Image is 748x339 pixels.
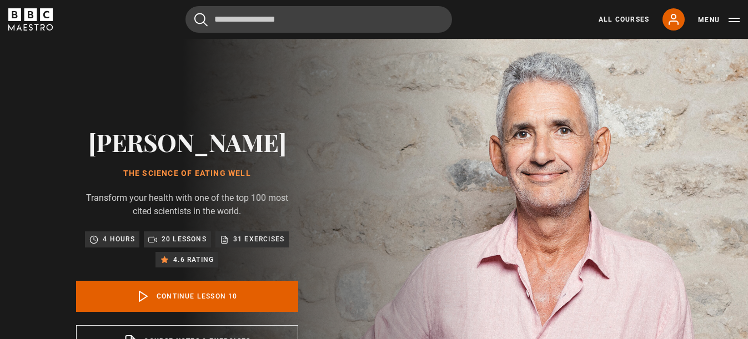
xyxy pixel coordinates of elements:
[103,234,134,245] p: 4 hours
[8,8,53,31] svg: BBC Maestro
[185,6,452,33] input: Search
[698,14,740,26] button: Toggle navigation
[76,191,298,218] p: Transform your health with one of the top 100 most cited scientists in the world.
[76,128,298,156] h2: [PERSON_NAME]
[194,13,208,27] button: Submit the search query
[162,234,207,245] p: 20 lessons
[76,281,298,312] a: Continue lesson 10
[599,14,649,24] a: All Courses
[233,234,284,245] p: 31 exercises
[173,254,214,265] p: 4.6 rating
[76,169,298,178] h1: The Science of Eating Well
